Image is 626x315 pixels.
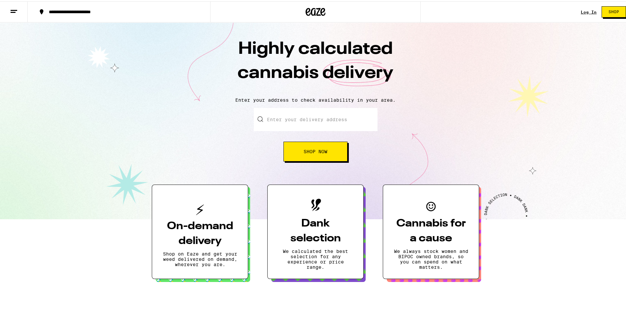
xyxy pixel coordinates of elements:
p: Shop on Eaze and get your weed delivered on demand, wherever you are. [163,250,237,266]
h1: Highly calculated cannabis delivery [200,36,431,91]
a: Log In [581,9,597,13]
p: We always stock women and BIPOC owned brands, so you can spend on what matters. [394,247,468,268]
h3: On-demand delivery [163,218,237,247]
span: Shop [609,9,619,13]
button: Shop [602,5,626,16]
p: Enter your address to check availability in your area. [7,96,624,101]
button: Cannabis for a causeWe always stock women and BIPOC owned brands, so you can spend on what matters. [383,183,479,278]
button: On-demand deliveryShop on Eaze and get your weed delivered on demand, wherever you are. [152,183,248,278]
button: Shop Now [283,140,347,160]
h3: Dank selection [278,215,353,245]
button: Dank selectionWe calculated the best selection for any experience or price range. [267,183,364,278]
input: Enter your delivery address [254,107,378,130]
p: We calculated the best selection for any experience or price range. [278,247,353,268]
h3: Cannabis for a cause [394,215,468,245]
span: Hi. Need any help? [4,5,48,10]
span: Shop Now [304,148,327,153]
